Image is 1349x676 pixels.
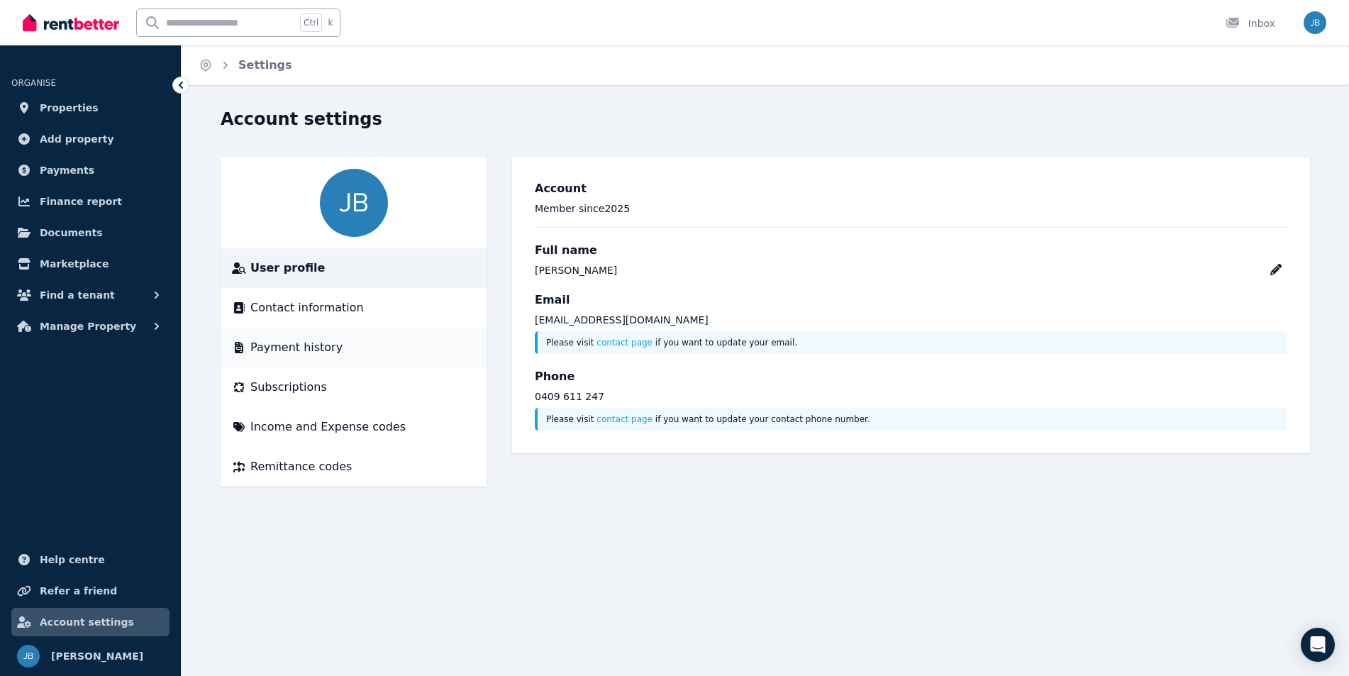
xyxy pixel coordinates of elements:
p: Member since 2025 [535,201,1287,216]
span: Add property [40,131,114,148]
span: Help centre [40,551,105,568]
a: Payment history [232,339,475,356]
a: Refer a friend [11,577,170,605]
div: Open Intercom Messenger [1301,628,1335,662]
a: Finance report [11,187,170,216]
div: Inbox [1226,16,1275,31]
a: User profile [232,260,475,277]
h3: Account [535,180,1287,197]
h3: Full name [535,242,1287,259]
span: Manage Property [40,318,136,335]
div: [PERSON_NAME] [535,263,617,277]
span: Find a tenant [40,287,115,304]
p: Please visit if you want to update your email. [546,337,1279,348]
nav: Breadcrumb [182,45,309,85]
img: John Bartlett [1304,11,1326,34]
span: [PERSON_NAME] [51,648,143,665]
span: Documents [40,224,103,241]
span: Subscriptions [250,379,327,396]
img: John Bartlett [17,645,40,667]
a: Help centre [11,545,170,574]
span: Income and Expense codes [250,419,406,436]
span: Account settings [40,614,134,631]
a: Documents [11,218,170,247]
a: contact page [596,338,653,348]
a: Payments [11,156,170,184]
span: User profile [250,260,325,277]
a: Marketplace [11,250,170,278]
p: Please visit if you want to update your contact phone number. [546,414,1279,425]
a: Properties [11,94,170,122]
h1: Account settings [221,108,382,131]
span: ORGANISE [11,78,56,88]
span: Contact information [250,299,364,316]
a: Account settings [11,608,170,636]
a: Settings [238,58,292,72]
span: Refer a friend [40,582,117,599]
span: Finance report [40,193,122,210]
a: Remittance codes [232,458,475,475]
h3: Email [535,292,1287,309]
button: Find a tenant [11,281,170,309]
span: Payment history [250,339,343,356]
span: Marketplace [40,255,109,272]
p: [EMAIL_ADDRESS][DOMAIN_NAME] [535,313,1287,327]
a: Contact information [232,299,475,316]
span: k [328,17,333,28]
a: Subscriptions [232,379,475,396]
span: Payments [40,162,94,179]
a: Income and Expense codes [232,419,475,436]
h3: Phone [535,368,1287,385]
a: contact page [596,414,653,424]
img: John Bartlett [320,169,388,237]
span: Ctrl [300,13,322,32]
button: Manage Property [11,312,170,340]
p: 0409 611 247 [535,389,1287,404]
span: Properties [40,99,99,116]
span: Remittance codes [250,458,352,475]
img: RentBetter [23,12,119,33]
a: Add property [11,125,170,153]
